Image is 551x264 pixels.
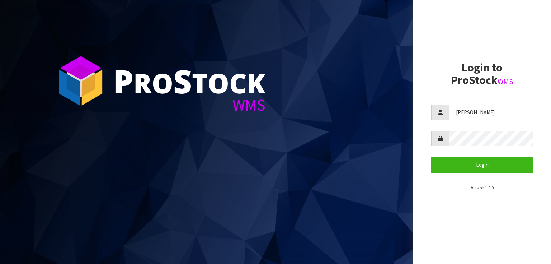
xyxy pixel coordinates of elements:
[113,59,133,103] span: P
[498,77,513,86] small: WMS
[471,185,494,190] small: Version 1.0.0
[431,157,533,172] button: Login
[431,61,533,87] h2: Login to ProStock
[54,54,108,108] img: ProStock Cube
[113,97,265,113] div: WMS
[113,65,265,97] div: ro tock
[449,105,533,120] input: Username
[173,59,192,103] span: S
